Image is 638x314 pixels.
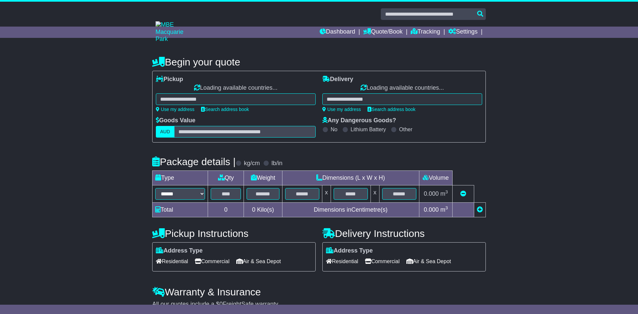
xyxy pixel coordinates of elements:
sup: 3 [445,189,448,194]
a: Use my address [322,107,361,112]
a: Tracking [411,27,440,38]
div: Loading available countries... [322,84,482,92]
td: Total [153,203,208,217]
label: Delivery [322,76,353,83]
span: 0.000 [424,190,439,197]
td: 0 [208,203,244,217]
td: x [371,185,379,203]
label: Any Dangerous Goods? [322,117,396,124]
div: All our quotes include a $ FreightSafe warranty. [152,301,486,308]
sup: 3 [445,205,448,210]
span: Air & Sea Depot [236,256,281,266]
h4: Warranty & Insurance [152,286,486,297]
td: Type [153,171,208,185]
td: Dimensions (L x W x H) [282,171,419,185]
span: Commercial [365,256,399,266]
label: Address Type [326,247,373,255]
a: Settings [448,27,478,38]
a: Search address book [368,107,415,112]
td: Volume [419,171,452,185]
h4: Begin your quote [152,56,486,67]
label: lb/in [271,160,282,167]
span: Commercial [195,256,229,266]
a: Remove this item [460,190,466,197]
span: 0 [219,301,223,307]
a: Quote/Book [363,27,402,38]
span: 0 [252,206,255,213]
label: Other [399,126,412,133]
img: MBE Macquarie Park [156,21,195,43]
label: Goods Value [156,117,195,124]
span: Air & Sea Depot [406,256,451,266]
td: Qty [208,171,244,185]
td: Kilo(s) [244,203,282,217]
label: AUD [156,126,174,138]
a: Add new item [477,206,483,213]
h4: Delivery Instructions [322,228,486,239]
span: m [440,206,448,213]
a: Dashboard [320,27,355,38]
td: Weight [244,171,282,185]
span: Residential [156,256,188,266]
div: Loading available countries... [156,84,316,92]
td: Dimensions in Centimetre(s) [282,203,419,217]
span: Residential [326,256,358,266]
td: x [322,185,331,203]
h4: Package details | [152,156,236,167]
label: Address Type [156,247,203,255]
h4: Pickup Instructions [152,228,316,239]
label: kg/cm [244,160,260,167]
span: m [440,190,448,197]
label: Pickup [156,76,183,83]
a: Search address book [201,107,249,112]
label: No [331,126,337,133]
label: Lithium Battery [351,126,386,133]
a: Use my address [156,107,194,112]
span: 0.000 [424,206,439,213]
